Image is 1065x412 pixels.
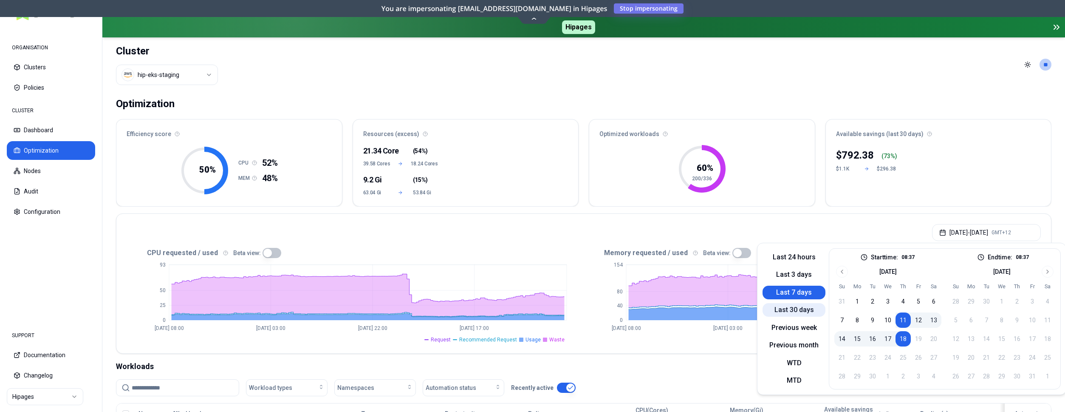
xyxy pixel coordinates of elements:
div: Resources (excess) [353,119,579,143]
button: 8 [850,313,865,328]
button: 9 [865,313,880,328]
p: Beta view: [233,249,261,257]
button: Last 7 days [763,286,825,299]
tspan: 0 [620,317,623,323]
th: Saturday [926,283,941,290]
button: 5 [911,294,926,309]
button: 13 [926,313,941,328]
div: $296.38 [877,165,897,172]
span: Waste [549,336,565,343]
button: 12 [911,313,926,328]
img: aws [124,71,132,79]
button: Previous week [763,321,825,335]
div: CLUSTER [7,102,95,119]
p: Beta view: [703,249,731,257]
button: Automation status [423,379,504,396]
button: Workload types [246,379,328,396]
span: Recommended Request [459,336,517,343]
div: [DATE] [993,267,1011,276]
tspan: [DATE] 08:00 [155,325,184,331]
span: 39.58 Cores [363,160,390,167]
p: 08:37 [901,254,915,261]
button: 11 [896,313,911,328]
th: Friday [1025,283,1040,290]
button: Go to next month [1042,266,1054,278]
tspan: 60 % [697,163,713,173]
th: Tuesday [979,283,994,290]
button: Documentation [7,346,95,364]
tspan: 40 [617,303,623,309]
button: 14 [834,331,850,347]
tspan: 200/336 [692,176,712,182]
div: [DATE] [879,267,897,276]
tspan: [DATE] 03:00 [256,325,285,331]
button: Last 3 days [763,268,825,281]
th: Tuesday [865,283,880,290]
p: 73 [884,152,890,160]
p: 792.38 [842,148,874,162]
button: Optimization [7,141,95,160]
span: Request [431,336,451,343]
span: Hipages [562,20,595,34]
div: $1.1K [836,165,856,172]
button: 17 [880,331,896,347]
th: Friday [911,283,926,290]
button: MTD [763,374,825,387]
th: Sunday [834,283,850,290]
tspan: 25 [160,302,166,308]
div: 21.34 Core [363,145,388,157]
tspan: 50 % [199,165,215,175]
tspan: 50 [160,287,166,293]
div: hip-eks-staging [138,71,179,79]
span: ( ) [413,176,428,184]
button: Dashboard [7,121,95,139]
label: Start time: [871,254,898,260]
button: Changelog [7,366,95,385]
p: Recently active [511,384,554,392]
tspan: 0 [163,317,166,323]
tspan: [DATE] 08:00 [612,325,641,331]
button: Nodes [7,162,95,180]
div: Available savings (last 30 days) [826,119,1051,143]
tspan: [DATE] 03:00 [713,325,743,331]
button: Last 30 days [763,303,825,317]
span: 52% [262,157,278,169]
p: 08:37 [1016,254,1029,261]
button: 18 [896,331,911,347]
span: 63.04 Gi [363,189,388,196]
span: Automation status [426,384,476,392]
button: 15 [850,331,865,347]
button: 4 [896,294,911,309]
button: 7 [834,313,850,328]
tspan: [DATE] 22:00 [358,325,387,331]
tspan: 154 [614,262,623,268]
th: Monday [850,283,865,290]
button: 2 [865,294,880,309]
button: 31 [834,294,850,309]
div: ( %) [881,152,897,160]
span: 15% [415,176,426,184]
button: Audit [7,182,95,201]
button: Configuration [7,202,95,221]
tspan: 93 [160,262,166,268]
span: Workload types [249,384,292,392]
div: $ [836,148,874,162]
div: Workloads [116,361,1051,372]
button: Last 24 hours [763,250,825,264]
span: GMT+12 [992,229,1011,236]
tspan: 80 [617,289,623,295]
th: Saturday [1040,283,1055,290]
button: Go to previous month [836,266,848,278]
tspan: [DATE] 17:00 [460,325,489,331]
th: Thursday [1009,283,1025,290]
span: Namespaces [337,384,374,392]
div: 9.2 Gi [363,174,388,186]
h1: MEM [238,175,252,182]
h1: Cluster [116,44,218,58]
div: Efficiency score [116,119,342,143]
h1: CPU [238,159,252,166]
span: 54% [415,147,426,155]
div: SUPPORT [7,327,95,344]
span: 18.24 Cores [411,160,438,167]
span: Usage [525,336,541,343]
